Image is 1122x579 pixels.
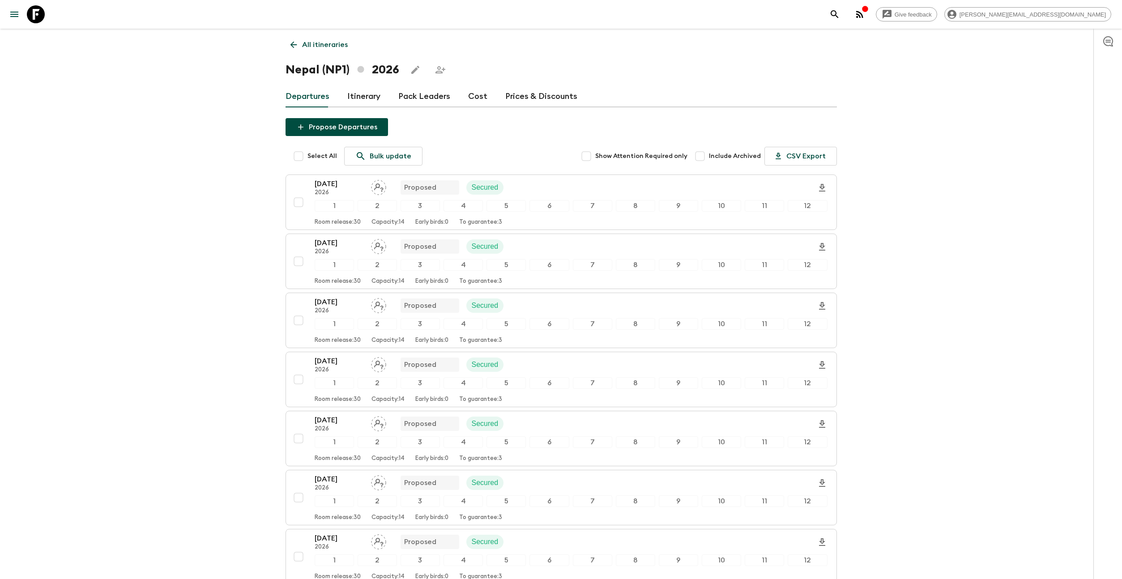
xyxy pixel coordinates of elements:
button: menu [5,5,23,23]
button: Edit this itinerary [406,61,424,79]
span: Assign pack leader [371,301,386,308]
div: 1 [315,377,354,389]
div: Secured [466,417,504,431]
div: 6 [529,200,569,212]
p: Early birds: 0 [415,219,448,226]
a: Cost [468,86,487,107]
div: 4 [444,554,483,566]
p: Early birds: 0 [415,514,448,521]
button: [DATE]2026Assign pack leaderProposedSecured123456789101112Room release:30Capacity:14Early birds:0... [286,352,837,407]
div: 2 [358,436,397,448]
button: search adventures [826,5,844,23]
div: 10 [702,495,741,507]
div: [PERSON_NAME][EMAIL_ADDRESS][DOMAIN_NAME] [944,7,1111,21]
p: Bulk update [370,151,411,162]
p: Capacity: 14 [371,337,405,344]
div: 12 [788,495,827,507]
p: Secured [472,418,499,429]
p: Secured [472,536,499,547]
div: 2 [358,200,397,212]
svg: Download Onboarding [817,419,828,430]
div: 7 [573,436,612,448]
p: Early birds: 0 [415,396,448,403]
svg: Download Onboarding [817,360,828,370]
div: 10 [702,377,741,389]
div: 12 [788,259,827,271]
div: 10 [702,436,741,448]
div: 8 [616,200,655,212]
p: Capacity: 14 [371,278,405,285]
div: 1 [315,200,354,212]
p: [DATE] [315,238,364,248]
div: 9 [659,554,698,566]
p: To guarantee: 3 [459,219,502,226]
div: 3 [401,200,440,212]
div: 11 [745,377,784,389]
div: 3 [401,259,440,271]
p: 2026 [315,485,364,492]
a: Bulk update [344,147,422,166]
div: 10 [702,318,741,330]
p: Early birds: 0 [415,337,448,344]
div: 8 [616,377,655,389]
svg: Download Onboarding [817,242,828,252]
div: Secured [466,239,504,254]
a: Itinerary [347,86,380,107]
span: Assign pack leader [371,183,386,190]
p: Proposed [404,300,436,311]
div: 5 [486,318,526,330]
p: [DATE] [315,356,364,366]
p: Room release: 30 [315,278,361,285]
p: 2026 [315,307,364,315]
p: To guarantee: 3 [459,455,502,462]
p: Capacity: 14 [371,396,405,403]
p: [DATE] [315,179,364,189]
div: 9 [659,318,698,330]
div: 4 [444,436,483,448]
p: [DATE] [315,474,364,485]
p: Secured [472,359,499,370]
p: Room release: 30 [315,219,361,226]
div: 5 [486,554,526,566]
div: 3 [401,495,440,507]
span: Assign pack leader [371,419,386,426]
button: Propose Departures [286,118,388,136]
div: 12 [788,377,827,389]
p: Proposed [404,536,436,547]
div: 5 [486,495,526,507]
svg: Download Onboarding [817,183,828,193]
svg: Download Onboarding [817,478,828,489]
div: 7 [573,259,612,271]
p: 2026 [315,544,364,551]
button: [DATE]2026Assign pack leaderProposedSecured123456789101112Room release:30Capacity:14Early birds:0... [286,411,837,466]
span: Select All [307,152,337,161]
div: 1 [315,436,354,448]
div: 2 [358,554,397,566]
div: 12 [788,436,827,448]
p: [DATE] [315,297,364,307]
div: 3 [401,318,440,330]
div: 5 [486,200,526,212]
p: Proposed [404,418,436,429]
span: Give feedback [890,11,937,18]
p: Secured [472,477,499,488]
p: [DATE] [315,415,364,426]
span: Show Attention Required only [595,152,687,161]
p: Proposed [404,241,436,252]
div: 2 [358,259,397,271]
div: 5 [486,259,526,271]
span: Include Archived [709,152,761,161]
div: 4 [444,318,483,330]
p: Capacity: 14 [371,514,405,521]
p: To guarantee: 3 [459,396,502,403]
div: 7 [573,554,612,566]
svg: Download Onboarding [817,301,828,311]
span: Assign pack leader [371,242,386,249]
div: 12 [788,318,827,330]
div: Secured [466,476,504,490]
div: 9 [659,436,698,448]
p: Room release: 30 [315,514,361,521]
span: [PERSON_NAME][EMAIL_ADDRESS][DOMAIN_NAME] [955,11,1111,18]
a: Prices & Discounts [505,86,577,107]
span: Assign pack leader [371,478,386,485]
